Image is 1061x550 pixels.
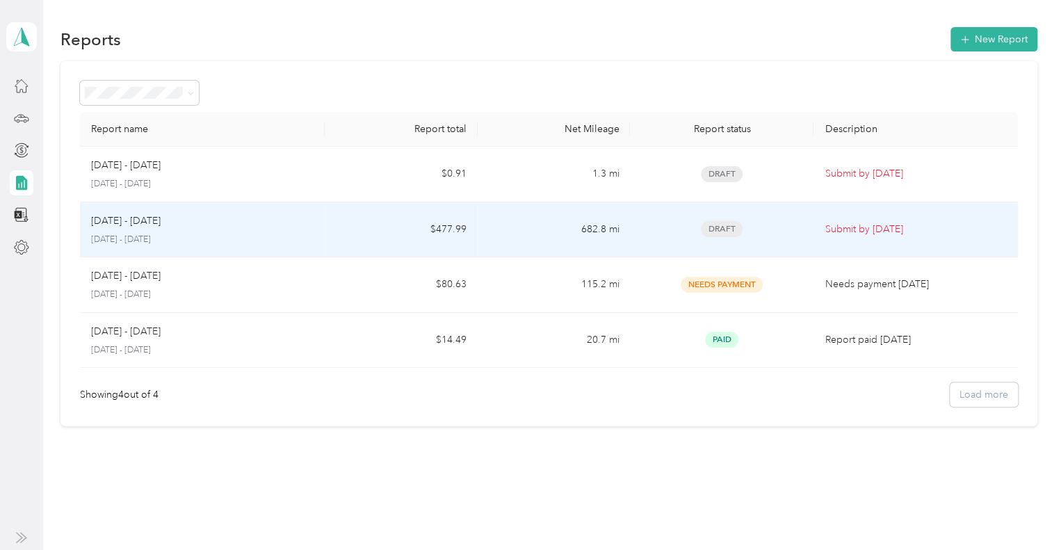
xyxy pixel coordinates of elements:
p: [DATE] - [DATE] [91,344,314,357]
button: New Report [950,27,1037,51]
h1: Reports [60,32,121,47]
p: Needs payment [DATE] [825,277,1006,292]
p: [DATE] - [DATE] [91,324,161,339]
p: [DATE] - [DATE] [91,178,314,191]
td: $477.99 [325,202,478,258]
td: $14.49 [325,313,478,369]
p: [DATE] - [DATE] [91,234,314,246]
span: Draft [701,221,743,237]
div: Report status [641,123,802,135]
p: [DATE] - [DATE] [91,268,161,284]
span: Draft [701,166,743,182]
p: Report paid [DATE] [825,332,1006,348]
th: Net Mileage [478,112,631,147]
span: Needs Payment [681,277,763,293]
td: $80.63 [325,257,478,313]
th: Report total [325,112,478,147]
td: $0.91 [325,147,478,202]
p: [DATE] - [DATE] [91,213,161,229]
td: 682.8 mi [478,202,631,258]
p: [DATE] - [DATE] [91,289,314,301]
td: 1.3 mi [478,147,631,202]
span: Paid [705,332,738,348]
iframe: Everlance-gr Chat Button Frame [983,472,1061,550]
th: Report name [80,112,325,147]
th: Description [813,112,1017,147]
td: 115.2 mi [478,257,631,313]
div: Showing 4 out of 4 [80,387,159,402]
p: Submit by [DATE] [825,222,1006,237]
p: Submit by [DATE] [825,166,1006,181]
td: 20.7 mi [478,313,631,369]
p: [DATE] - [DATE] [91,158,161,173]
